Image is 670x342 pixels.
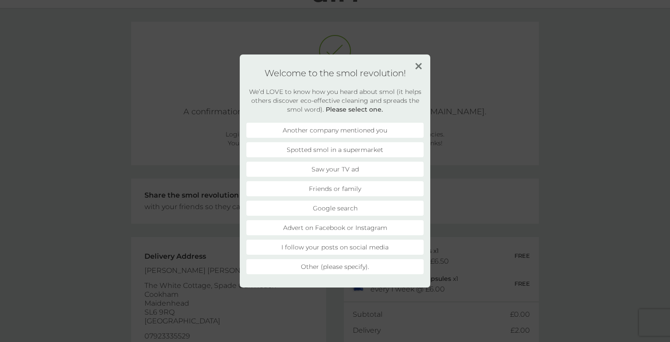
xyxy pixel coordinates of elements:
[246,68,424,78] h1: Welcome to the smol revolution!
[246,259,424,274] li: Other (please specify).
[246,181,424,196] li: Friends or family
[246,87,424,114] h2: We’d LOVE to know how you heard about smol (it helps others discover eco-effective cleaning and s...
[246,162,424,177] li: Saw your TV ad
[246,123,424,138] li: Another company mentioned you
[246,240,424,255] li: I follow your posts on social media
[246,142,424,157] li: Spotted smol in a supermarket
[246,201,424,216] li: Google search
[246,220,424,235] li: Advert on Facebook or Instagram
[415,63,422,70] img: close
[326,105,383,113] strong: Please select one.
